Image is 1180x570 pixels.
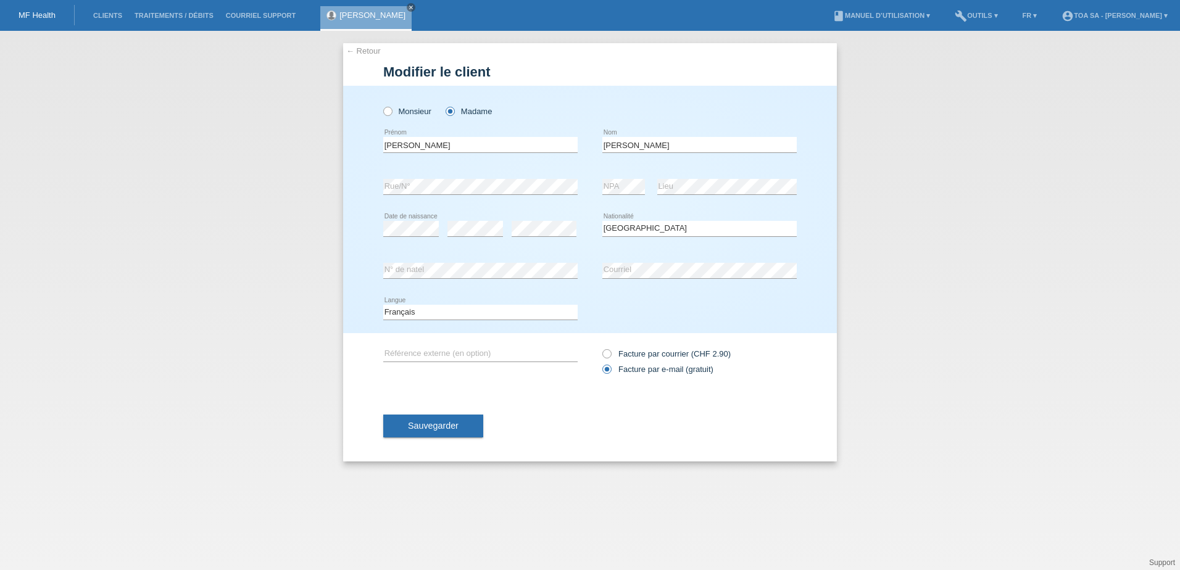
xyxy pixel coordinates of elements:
[446,107,454,115] input: Madame
[346,46,381,56] a: ← Retour
[408,4,414,10] i: close
[1149,558,1175,567] a: Support
[220,12,302,19] a: Courriel Support
[826,12,936,19] a: bookManuel d’utilisation ▾
[383,415,483,438] button: Sauvegarder
[408,421,459,431] span: Sauvegarder
[383,107,391,115] input: Monsieur
[19,10,56,20] a: MF Health
[602,349,731,358] label: Facture par courrier (CHF 2.90)
[949,12,1003,19] a: buildOutils ▾
[383,107,431,116] label: Monsieur
[128,12,220,19] a: Traitements / débits
[1055,12,1174,19] a: account_circleTOA SA - [PERSON_NAME] ▾
[955,10,967,22] i: build
[87,12,128,19] a: Clients
[602,365,713,374] label: Facture par e-mail (gratuit)
[446,107,492,116] label: Madame
[602,349,610,365] input: Facture par courrier (CHF 2.90)
[383,64,797,80] h1: Modifier le client
[833,10,845,22] i: book
[339,10,405,20] a: [PERSON_NAME]
[1062,10,1074,22] i: account_circle
[1016,12,1044,19] a: FR ▾
[407,3,415,12] a: close
[602,365,610,380] input: Facture par e-mail (gratuit)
